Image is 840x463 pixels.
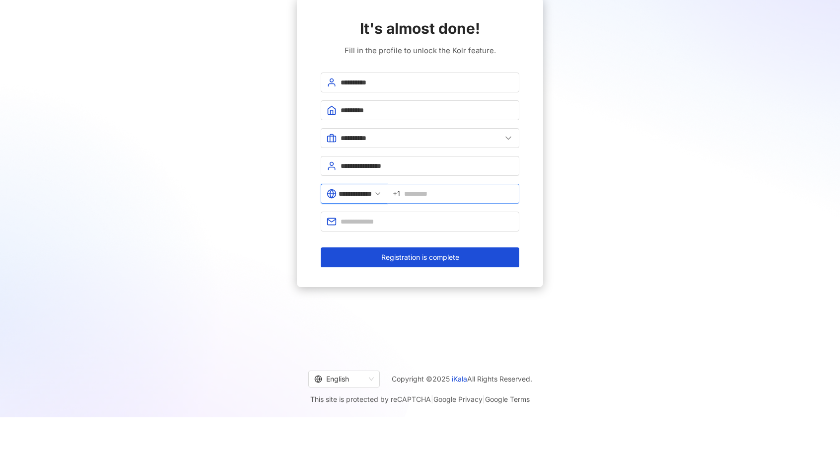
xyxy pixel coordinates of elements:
span: +1 [393,188,400,199]
span: Copyright © 2025 All Rights Reserved. [392,373,532,385]
button: Registration is complete [321,247,519,267]
span: Registration is complete [381,253,459,261]
span: | [483,395,485,403]
div: English [314,371,365,387]
span: This site is protected by reCAPTCHA [310,393,530,405]
span: It's almost done! [360,18,480,39]
a: Google Privacy [433,395,483,403]
span: | [431,395,433,403]
a: Google Terms [485,395,530,403]
span: Fill in the profile to unlock the Kolr feature. [345,45,496,57]
a: iKala [452,375,467,383]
